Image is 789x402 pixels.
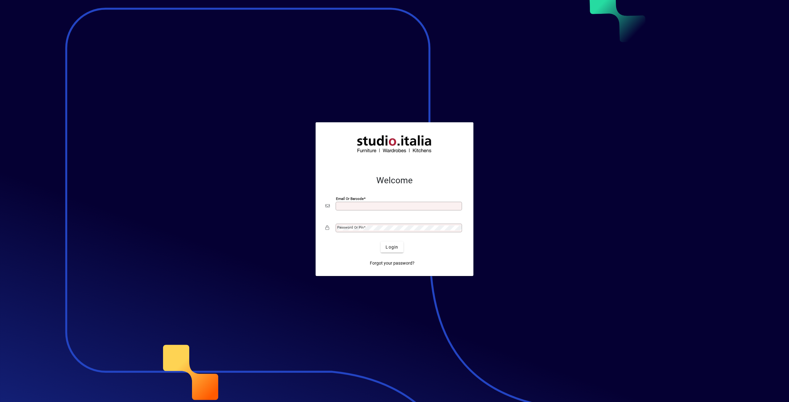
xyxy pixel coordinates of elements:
mat-label: Email or Barcode [336,197,364,201]
mat-label: Password or Pin [337,225,364,229]
h2: Welcome [325,175,464,186]
a: Forgot your password? [367,258,417,269]
button: Login [381,242,403,253]
span: Forgot your password? [370,260,415,266]
span: Login [386,244,398,250]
